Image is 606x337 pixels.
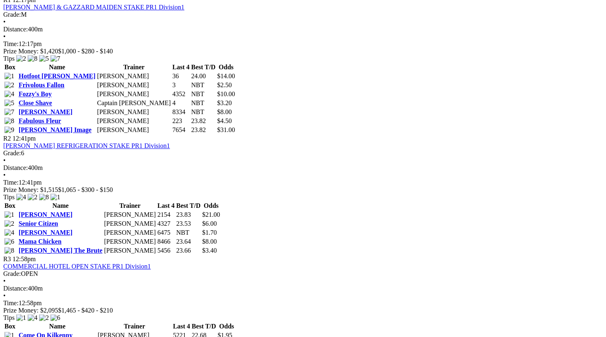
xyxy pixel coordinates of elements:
td: [PERSON_NAME] [104,211,156,219]
span: • [3,33,6,40]
span: Box [4,64,15,70]
span: 12:41pm [13,135,36,142]
span: Grade: [3,11,21,18]
a: [PERSON_NAME] & GAZZARD MAIDEN STAKE PR1 Division1 [3,4,184,11]
span: Time: [3,300,19,306]
a: Senior Citizen [19,220,58,227]
span: Distance: [3,285,28,292]
td: 5456 [157,247,175,255]
th: Best T/D [191,322,217,330]
th: Last 4 [157,202,175,210]
td: [PERSON_NAME] [104,238,156,246]
div: M [3,11,603,18]
div: 12:17pm [3,40,603,48]
span: $1.70 [202,229,217,236]
span: $8.00 [202,238,217,245]
th: Name [18,63,96,71]
td: 7654 [172,126,190,134]
img: 4 [4,90,14,98]
img: 2 [16,55,26,62]
img: 1 [50,194,60,201]
td: [PERSON_NAME] [104,229,156,237]
a: [PERSON_NAME] [19,108,72,115]
div: Prize Money: $2,095 [3,307,603,314]
span: • [3,278,6,284]
th: Name [18,202,103,210]
img: 7 [4,108,14,116]
span: • [3,172,6,178]
span: • [3,18,6,25]
td: NBT [191,108,216,116]
span: Time: [3,40,19,47]
img: 1 [4,211,14,218]
div: 6 [3,150,603,157]
td: 8466 [157,238,175,246]
span: R3 [3,256,11,262]
td: 6475 [157,229,175,237]
td: 2154 [157,211,175,219]
img: 4 [16,194,26,201]
a: Mama Chicken [19,238,61,245]
a: [PERSON_NAME] REFRIGERATION STAKE PR1 Division1 [3,142,170,149]
img: 8 [39,194,49,201]
td: 8334 [172,108,190,116]
img: 2 [4,220,14,227]
a: [PERSON_NAME] Image [19,126,92,133]
td: 23.82 [191,126,216,134]
td: [PERSON_NAME] [97,81,171,89]
a: [PERSON_NAME] [19,229,72,236]
img: 9 [4,126,14,134]
img: 6 [50,314,60,322]
div: 400m [3,164,603,172]
img: 8 [28,55,37,62]
img: 2 [4,81,14,89]
span: Grade: [3,150,21,156]
span: Time: [3,179,19,186]
span: • [3,292,6,299]
td: [PERSON_NAME] [97,108,171,116]
span: R2 [3,135,11,142]
td: 4327 [157,220,175,228]
span: Distance: [3,164,28,171]
img: 8 [4,117,14,125]
img: 4 [4,229,14,236]
th: Trainer [97,322,172,330]
td: 36 [172,72,190,80]
span: Box [4,202,15,209]
td: 4352 [172,90,190,98]
img: 5 [39,55,49,62]
img: 1 [16,314,26,322]
span: $31.00 [217,126,235,133]
span: • [3,157,6,164]
span: $3.40 [202,247,217,254]
div: 400m [3,285,603,292]
a: Frivolous Fallon [19,81,64,88]
th: Last 4 [173,322,190,330]
span: Tips [3,314,15,321]
td: 3 [172,81,190,89]
span: Grade: [3,270,21,277]
td: 223 [172,117,190,125]
th: Name [18,322,96,330]
td: [PERSON_NAME] [97,90,171,98]
a: [PERSON_NAME] The Brute [19,247,103,254]
img: 1 [4,73,14,80]
span: Tips [3,55,15,62]
span: $4.50 [217,117,232,124]
th: Best T/D [191,63,216,71]
div: OPEN [3,270,603,278]
span: 12:58pm [13,256,36,262]
a: Fabulous Fleur [19,117,61,124]
span: $1,465 - $420 - $210 [58,307,113,314]
td: [PERSON_NAME] [104,247,156,255]
td: [PERSON_NAME] [97,117,171,125]
div: 12:41pm [3,179,603,186]
th: Trainer [104,202,156,210]
th: Odds [217,322,236,330]
td: 23.64 [176,238,201,246]
td: [PERSON_NAME] [97,72,171,80]
a: [PERSON_NAME] [19,211,72,218]
span: $8.00 [217,108,232,115]
span: $14.00 [217,73,235,79]
span: Tips [3,194,15,200]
